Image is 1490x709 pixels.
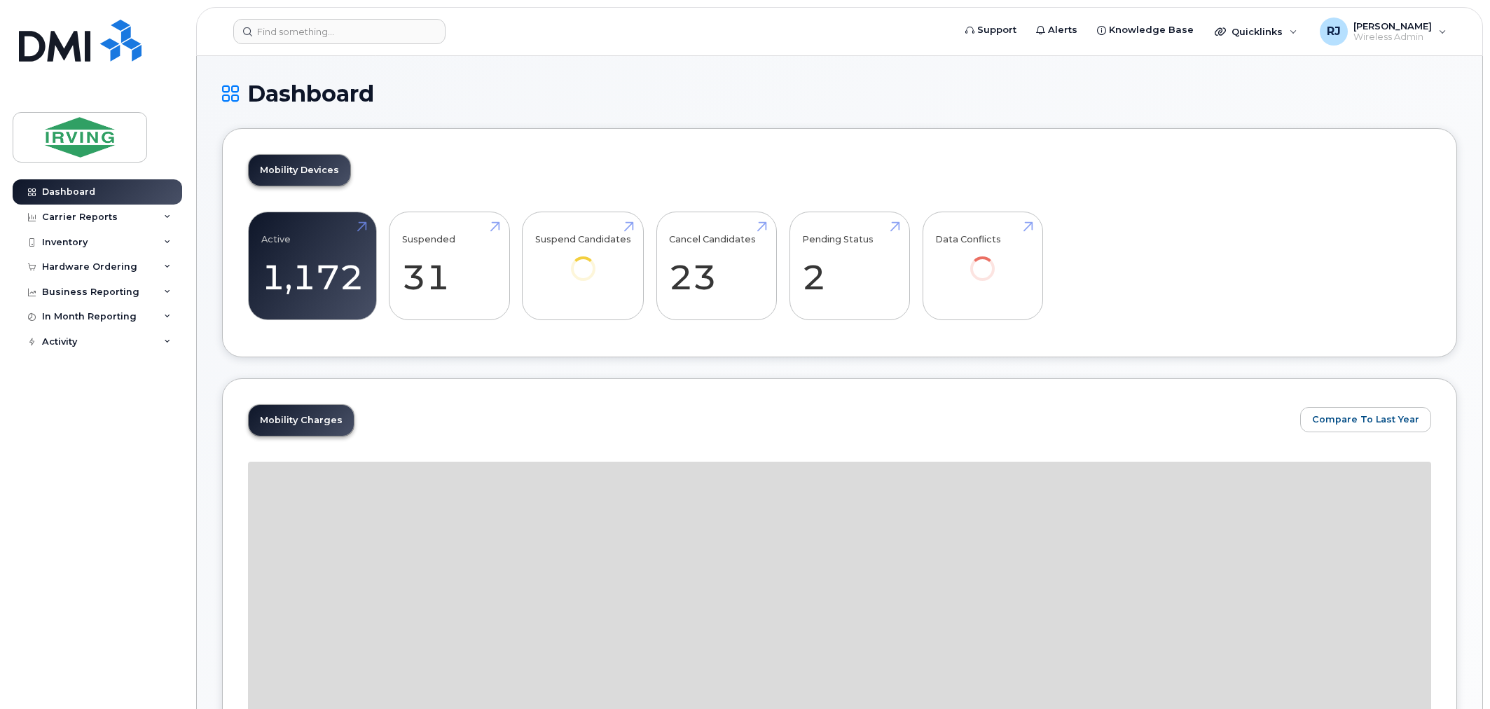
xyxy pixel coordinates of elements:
[402,220,497,312] a: Suspended 31
[1300,407,1431,432] button: Compare To Last Year
[1312,413,1419,426] span: Compare To Last Year
[222,81,1457,106] h1: Dashboard
[535,220,631,301] a: Suspend Candidates
[802,220,897,312] a: Pending Status 2
[249,405,354,436] a: Mobility Charges
[261,220,364,312] a: Active 1,172
[935,220,1030,301] a: Data Conflicts
[249,155,350,186] a: Mobility Devices
[669,220,764,312] a: Cancel Candidates 23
